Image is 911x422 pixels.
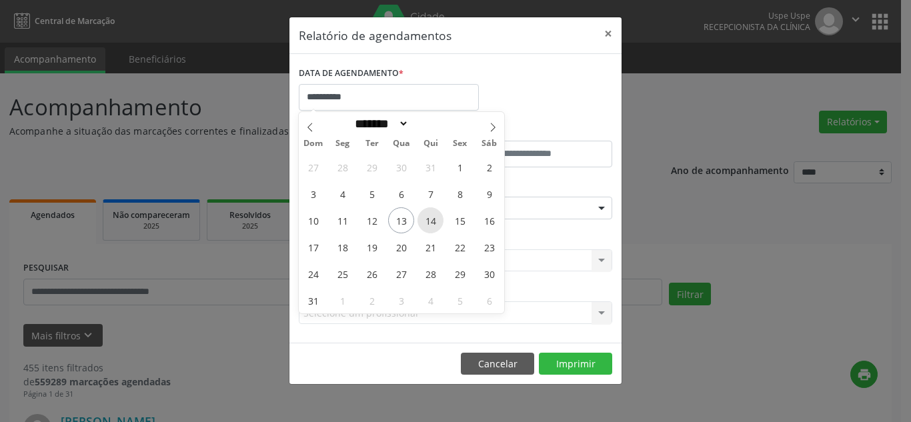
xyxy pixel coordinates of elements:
span: Agosto 11, 2025 [329,207,355,233]
span: Agosto 9, 2025 [476,181,502,207]
span: Agosto 23, 2025 [476,234,502,260]
span: Julho 27, 2025 [300,154,326,180]
span: Agosto 12, 2025 [359,207,385,233]
span: Setembro 5, 2025 [447,287,473,313]
span: Agosto 3, 2025 [300,181,326,207]
span: Agosto 27, 2025 [388,261,414,287]
span: Agosto 1, 2025 [447,154,473,180]
span: Agosto 28, 2025 [417,261,443,287]
span: Sex [445,139,475,148]
span: Sáb [475,139,504,148]
button: Cancelar [461,353,534,375]
span: Agosto 19, 2025 [359,234,385,260]
span: Julho 29, 2025 [359,154,385,180]
span: Julho 31, 2025 [417,154,443,180]
span: Agosto 25, 2025 [329,261,355,287]
span: Agosto 16, 2025 [476,207,502,233]
label: DATA DE AGENDAMENTO [299,63,403,84]
span: Julho 30, 2025 [388,154,414,180]
span: Agosto 14, 2025 [417,207,443,233]
span: Agosto 26, 2025 [359,261,385,287]
select: Month [350,117,409,131]
span: Setembro 1, 2025 [329,287,355,313]
span: Agosto 13, 2025 [388,207,414,233]
span: Qui [416,139,445,148]
span: Agosto 29, 2025 [447,261,473,287]
span: Setembro 3, 2025 [388,287,414,313]
span: Julho 28, 2025 [329,154,355,180]
h5: Relatório de agendamentos [299,27,451,44]
span: Agosto 24, 2025 [300,261,326,287]
span: Agosto 17, 2025 [300,234,326,260]
span: Agosto 20, 2025 [388,234,414,260]
span: Setembro 6, 2025 [476,287,502,313]
span: Agosto 5, 2025 [359,181,385,207]
span: Dom [299,139,328,148]
span: Agosto 31, 2025 [300,287,326,313]
span: Agosto 4, 2025 [329,181,355,207]
span: Agosto 30, 2025 [476,261,502,287]
button: Imprimir [539,353,612,375]
span: Agosto 22, 2025 [447,234,473,260]
button: Close [595,17,622,50]
span: Agosto 18, 2025 [329,234,355,260]
span: Agosto 2, 2025 [476,154,502,180]
span: Agosto 7, 2025 [417,181,443,207]
span: Agosto 15, 2025 [447,207,473,233]
span: Setembro 4, 2025 [417,287,443,313]
span: Ter [357,139,387,148]
span: Agosto 6, 2025 [388,181,414,207]
span: Agosto 8, 2025 [447,181,473,207]
label: ATÉ [459,120,612,141]
span: Agosto 21, 2025 [417,234,443,260]
input: Year [409,117,453,131]
span: Qua [387,139,416,148]
span: Seg [328,139,357,148]
span: Setembro 2, 2025 [359,287,385,313]
span: Agosto 10, 2025 [300,207,326,233]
